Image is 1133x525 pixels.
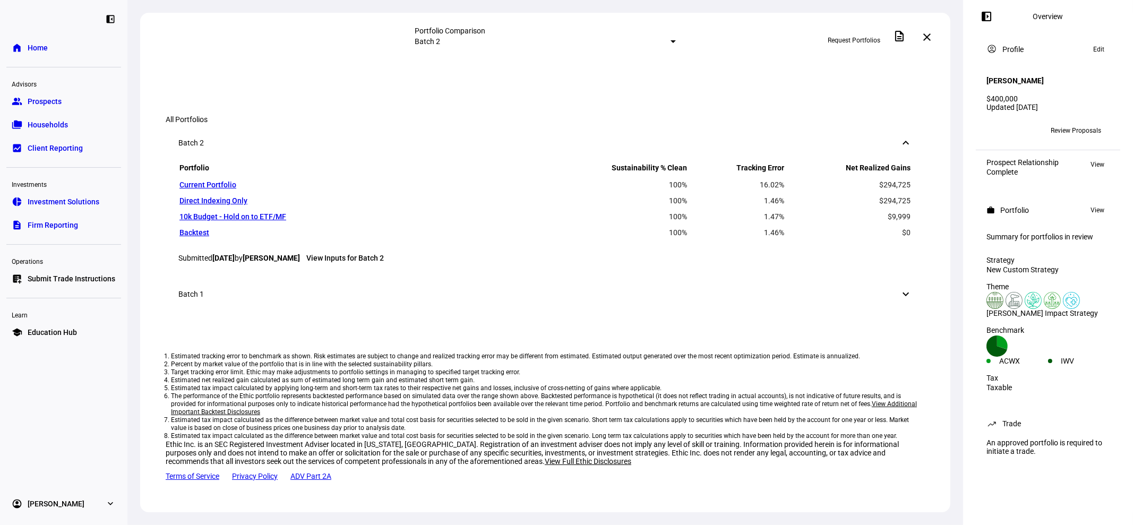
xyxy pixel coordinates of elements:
li: Estimated tracking error to benchmark as shown. Risk estimates are subject to change and realized... [171,352,920,360]
span: View Additional Important Backtest Disclosures [171,400,917,416]
a: View Inputs for Batch 2 [306,254,384,262]
th: Portfolio [179,163,544,176]
div: Batch 2 [178,139,204,147]
img: pollution.colored.svg [1006,292,1023,309]
li: Estimated tax impact calculated by applying long-term and short-term tax rates to their respectiv... [171,384,920,392]
div: IWV [1061,357,1110,365]
eth-panel-overview-card-header: Portfolio [986,204,1110,217]
eth-mat-symbol: left_panel_close [105,14,116,24]
td: 1.47% [689,209,785,224]
li: Percent by market value of the portfolio that is in line with the selected sustainability pillars. [171,360,920,368]
div: Benchmark [986,326,1110,334]
a: ADV Part 2A [290,472,331,480]
td: $294,725 [786,193,911,208]
mat-icon: work [986,206,995,214]
div: An approved portfolio is required to initiate a trade. [980,434,1116,460]
td: 100% [545,177,688,192]
span: Households [28,119,68,130]
a: Privacy Policy [232,472,278,480]
td: $9,999 [786,209,911,224]
span: Client Reporting [28,143,83,153]
span: View [1091,204,1104,217]
img: climateChange.colored.svg [1025,292,1042,309]
mat-icon: keyboard_arrow_down [899,288,912,300]
div: ACWX [999,357,1048,365]
eth-mat-symbol: bid_landscape [12,143,22,153]
strong: [DATE] [212,254,235,262]
eth-panel-overview-card-header: Trade [986,417,1110,430]
a: pie_chartInvestment Solutions [6,191,121,212]
td: 16.02% [689,177,785,192]
div: Operations [6,253,121,268]
a: Backtest [179,228,209,237]
td: 1.46% [689,225,785,240]
li: Target tracking error limit. Ethic may make adjustments to portfolio settings in managing to spec... [171,368,920,376]
a: bid_landscapeClient Reporting [6,137,121,159]
button: Edit [1088,43,1110,56]
div: Advisors [6,76,121,91]
span: Prospects [28,96,62,107]
td: 1.46% [689,193,785,208]
span: Request Portfolios [828,32,880,49]
div: Submitted [178,254,912,262]
a: Terms of Service [166,472,219,480]
div: Tax [986,374,1110,382]
span: View Full Ethic Disclosures [545,457,631,466]
th: Net Realized Gains [786,163,911,176]
div: Profile [1002,45,1024,54]
div: New Custom Strategy [986,265,1110,274]
span: Education Hub [28,327,77,338]
li: Estimated tax impact calculated as the difference between market value and total cost basis for s... [171,432,920,440]
span: Review Proposals [1051,122,1101,139]
span: Firm Reporting [28,220,78,230]
a: folder_copyHouseholds [6,114,121,135]
span: Investment Solutions [28,196,99,207]
div: Summary for portfolios in review [986,233,1110,241]
div: Trade [1002,419,1021,428]
a: 10k Budget - Hold on to ETF/MF [179,212,286,221]
span: View [1091,158,1104,171]
eth-mat-symbol: pie_chart [12,196,22,207]
div: Complete [986,168,1059,176]
a: Current Portfolio [179,180,236,189]
mat-icon: trending_up [986,418,997,429]
button: Review Proposals [1042,122,1110,139]
li: The performance of the Ethic portfolio represents backtested performance based on simulated data ... [171,392,920,416]
td: 100% [545,209,688,224]
td: $0 [786,225,911,240]
mat-icon: keyboard_arrow_down [899,136,912,149]
eth-panel-overview-card-header: Profile [986,43,1110,56]
mat-icon: left_panel_open [980,10,993,23]
eth-mat-symbol: group [12,96,22,107]
div: All Portfolios [166,115,925,124]
eth-mat-symbol: school [12,327,22,338]
div: Learn [6,307,121,322]
a: groupProspects [6,91,121,112]
span: Edit [1093,43,1104,56]
div: Portfolio Comparison [415,27,676,35]
div: [PERSON_NAME] Impact Strategy [986,309,1110,317]
th: Tracking Error [689,163,785,176]
span: by [235,254,300,262]
span: [PERSON_NAME] [28,498,84,509]
div: Portfolio [1000,206,1029,214]
th: Sustainability % Clean [545,163,688,176]
span: Submit Trade Instructions [28,273,115,284]
div: Overview [1033,12,1063,21]
button: Request Portfolios [819,32,889,49]
span: Home [28,42,48,53]
li: Estimated net realized gain calculated as sum of estimated long term gain and estimated short ter... [171,376,920,384]
div: Taxable [986,383,1110,392]
li: Estimated tax impact calculated as the difference between market value and total cost basis for s... [171,416,920,432]
h4: [PERSON_NAME] [986,76,1044,85]
mat-icon: account_circle [986,44,997,54]
div: Updated [DATE] [986,103,1110,111]
strong: [PERSON_NAME] [243,254,300,262]
mat-select-trigger: Batch 2 [415,37,440,46]
a: Direct Indexing Only [179,196,247,205]
div: Batch 1 [178,290,204,298]
eth-mat-symbol: expand_more [105,498,116,509]
mat-icon: close [921,31,933,44]
eth-mat-symbol: description [12,220,22,230]
span: ET [991,127,999,134]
